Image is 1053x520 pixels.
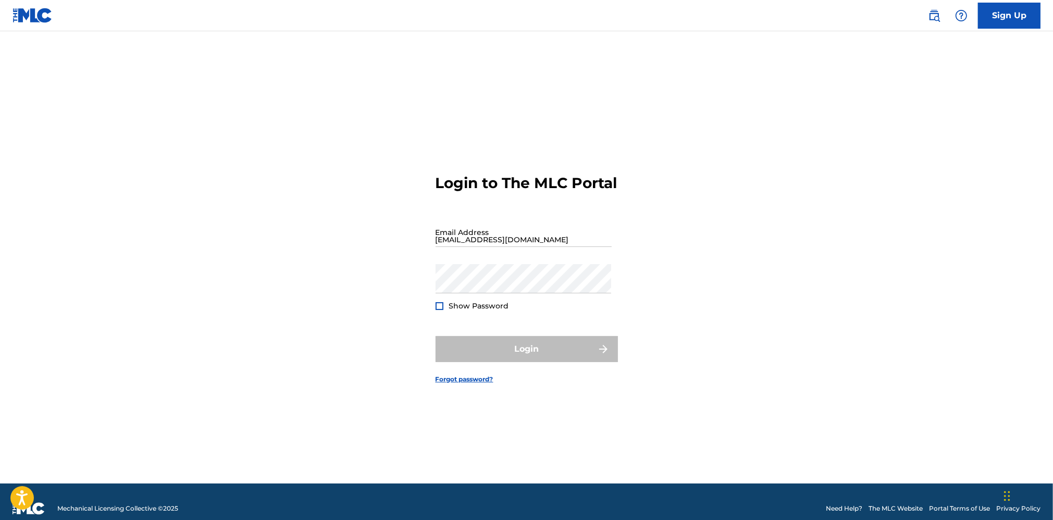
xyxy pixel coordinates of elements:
[929,504,990,513] a: Portal Terms of Use
[996,504,1040,513] a: Privacy Policy
[955,9,968,22] img: help
[449,301,509,311] span: Show Password
[1004,480,1010,512] div: Drag
[951,5,972,26] div: Help
[928,9,940,22] img: search
[978,3,1040,29] a: Sign Up
[57,504,178,513] span: Mechanical Licensing Collective © 2025
[436,375,493,384] a: Forgot password?
[13,502,45,515] img: logo
[436,174,617,192] h3: Login to The MLC Portal
[869,504,923,513] a: The MLC Website
[1001,470,1053,520] iframe: Chat Widget
[13,8,53,23] img: MLC Logo
[924,5,945,26] a: Public Search
[826,504,862,513] a: Need Help?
